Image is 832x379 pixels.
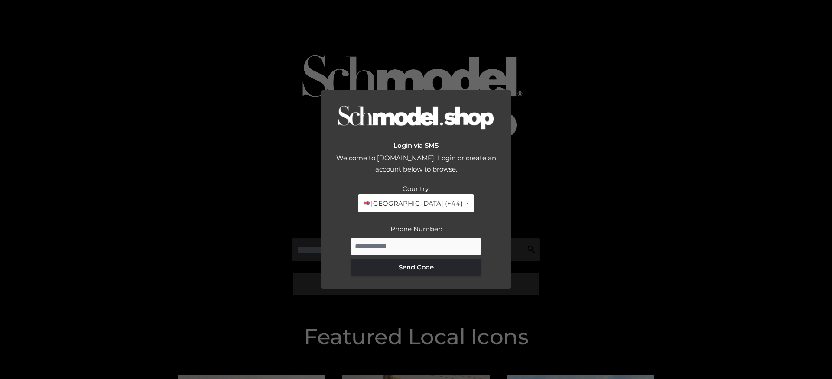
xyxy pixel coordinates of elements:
[338,105,494,131] img: Logo
[329,152,503,183] div: Welcome to [DOMAIN_NAME]! Login or create an account below to browse.
[390,225,442,233] label: Phone Number:
[403,185,430,193] label: Country:
[351,259,481,276] button: Send Code
[329,142,503,149] h2: Login via SMS
[363,198,462,209] span: [GEOGRAPHIC_DATA] (+44)
[364,200,370,206] img: 🇬🇧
